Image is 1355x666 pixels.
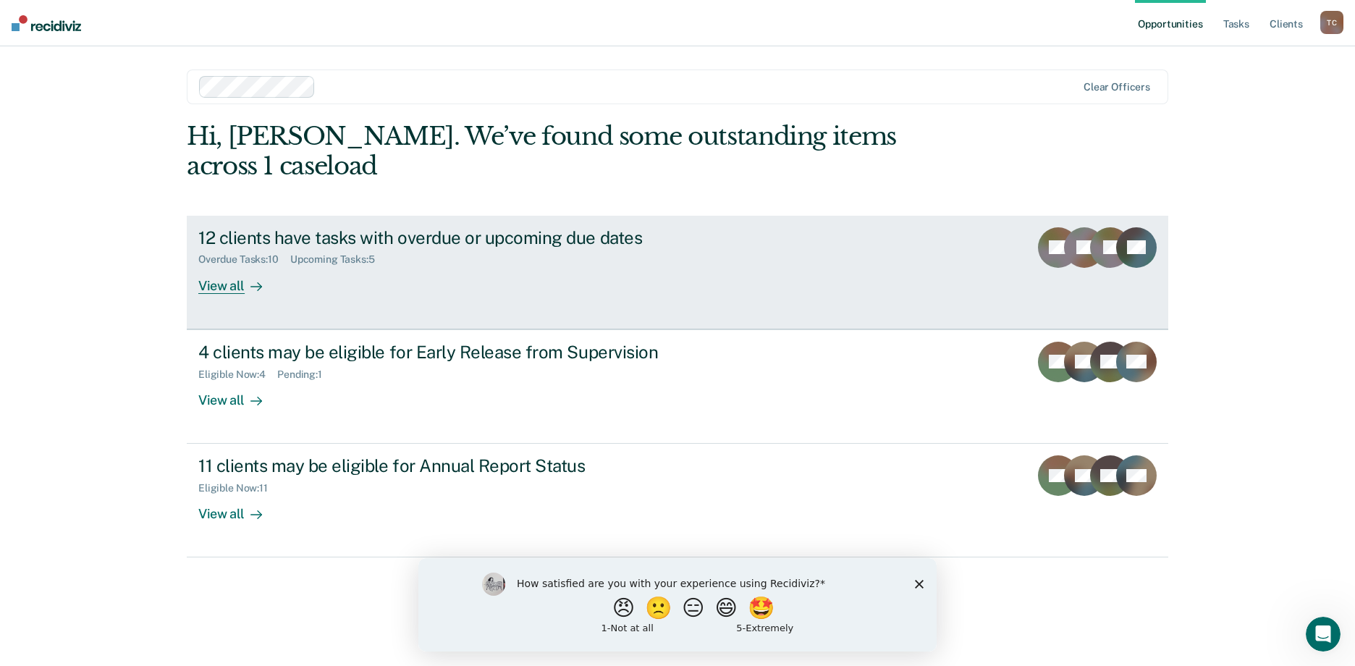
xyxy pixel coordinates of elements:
[277,368,334,381] div: Pending : 1
[1320,11,1343,34] button: TC
[1084,81,1150,93] div: Clear officers
[198,494,279,523] div: View all
[198,227,706,248] div: 12 clients have tasks with overdue or upcoming due dates
[198,253,290,266] div: Overdue Tasks : 10
[198,368,277,381] div: Eligible Now : 4
[12,15,81,31] img: Recidiviz
[198,342,706,363] div: 4 clients may be eligible for Early Release from Supervision
[1306,617,1341,652] iframe: Intercom live chat
[198,455,706,476] div: 11 clients may be eligible for Annual Report Status
[418,558,937,652] iframe: Survey by Kim from Recidiviz
[1320,11,1343,34] div: T C
[187,329,1168,444] a: 4 clients may be eligible for Early Release from SupervisionEligible Now:4Pending:1View all
[187,216,1168,329] a: 12 clients have tasks with overdue or upcoming due datesOverdue Tasks:10Upcoming Tasks:5View all
[187,122,972,181] div: Hi, [PERSON_NAME]. We’ve found some outstanding items across 1 caseload
[187,444,1168,557] a: 11 clients may be eligible for Annual Report StatusEligible Now:11View all
[198,380,279,408] div: View all
[198,266,279,294] div: View all
[290,253,387,266] div: Upcoming Tasks : 5
[198,482,279,494] div: Eligible Now : 11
